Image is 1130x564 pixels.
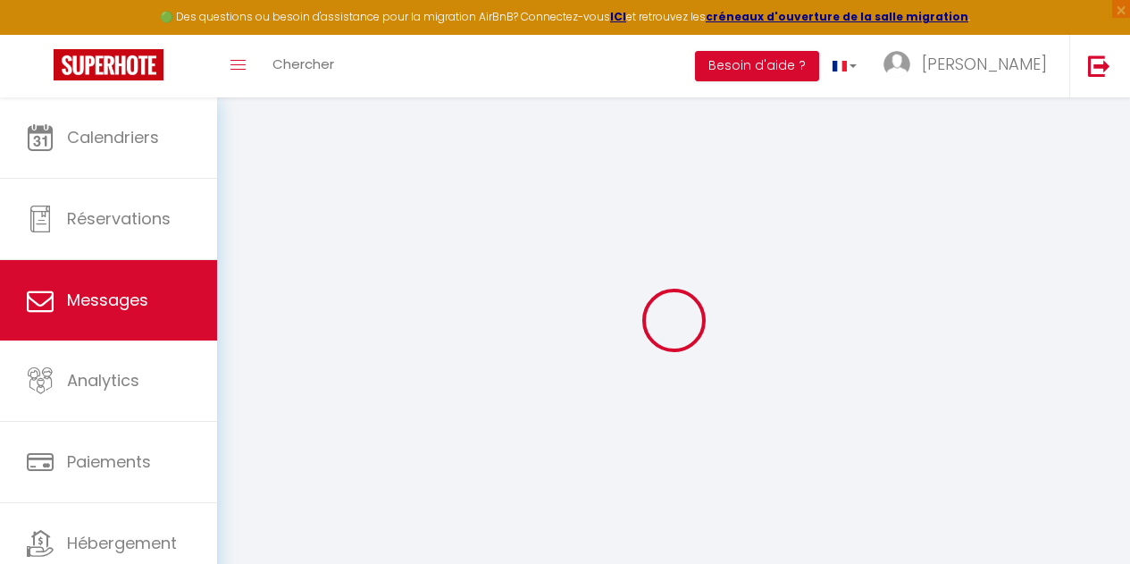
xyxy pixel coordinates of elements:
img: ... [883,51,910,78]
button: Ouvrir le widget de chat LiveChat [14,7,68,61]
a: ICI [610,9,626,24]
a: Chercher [259,35,347,97]
img: Super Booking [54,49,163,80]
button: Besoin d'aide ? [695,51,819,81]
span: Hébergement [67,532,177,554]
a: créneaux d'ouverture de la salle migration [706,9,968,24]
span: Analytics [67,369,139,391]
span: Chercher [272,55,334,73]
span: Paiements [67,450,151,473]
span: Calendriers [67,126,159,148]
span: [PERSON_NAME] [922,53,1047,75]
img: logout [1088,55,1110,77]
a: ... [PERSON_NAME] [870,35,1069,97]
span: Messages [67,289,148,311]
span: Réservations [67,207,171,230]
